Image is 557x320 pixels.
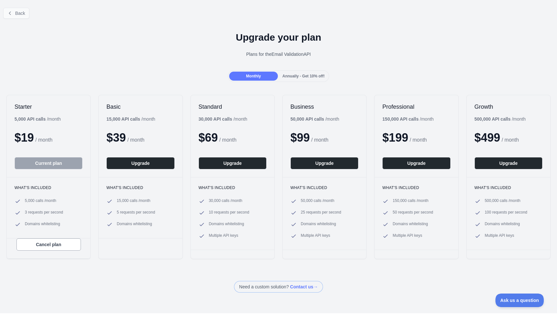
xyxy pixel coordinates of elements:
[290,103,358,111] h2: Business
[290,116,339,122] div: / month
[382,103,450,111] h2: Professional
[495,294,544,307] iframe: Toggle Customer Support
[382,116,418,122] b: 150,000 API calls
[382,116,434,122] div: / month
[290,116,324,122] b: 50,000 API calls
[199,116,247,122] div: / month
[199,116,232,122] b: 30,000 API calls
[199,103,267,111] h2: Standard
